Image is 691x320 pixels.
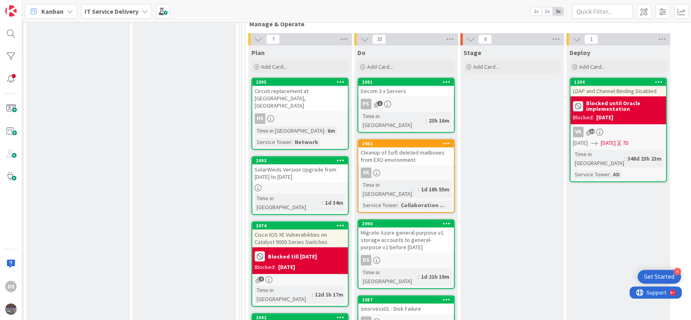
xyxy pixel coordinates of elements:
div: 2095 [252,78,348,86]
div: 6m [325,126,337,135]
b: IT Service Delivery [85,7,138,15]
div: 2074Cisco IOS XE Vulnerabilities on Catalyst 9000 Series Switches [252,222,348,247]
div: 2093 [252,157,348,164]
span: [DATE] [601,139,616,147]
div: LDAP and Channel Binding Disabled [570,86,666,96]
div: 1d 34m [323,198,345,207]
div: 1244 [570,78,666,86]
div: 7D [623,139,629,147]
div: 1244LDAP and Channel Binding Disabled [570,78,666,96]
div: 2091 [358,78,454,86]
div: Collaboration ... [399,201,446,210]
span: [DATE] [573,139,588,147]
div: DS [358,255,454,265]
span: : [624,154,625,163]
img: Visit kanbanzone.com [5,5,17,17]
div: 2062Cleanup of Soft deleted mailboxes from EXO environment. [358,140,454,165]
span: 7 [266,34,280,44]
div: VK [573,127,583,137]
span: 1 [377,101,383,106]
div: SK [358,167,454,178]
span: 33 [372,34,386,44]
div: 1244 [574,79,666,85]
div: 2090 [362,221,454,227]
div: [DATE] [278,263,295,271]
div: Service Tower [255,138,291,146]
div: 2090 [358,220,454,227]
div: Cisco IOS XE Vulnerabilities on Catalyst 9000 Series Switches [252,229,348,247]
span: Support [17,1,37,11]
div: SolarWinds Version Upgrade from [DATE] to [DATE] [252,164,348,182]
img: avatar [5,303,17,315]
input: Quick Filter... [572,4,633,19]
b: Blocked till [DATE] [268,254,317,259]
span: Plan [251,49,265,57]
div: 12d 1h 17m [313,290,345,299]
div: PS [358,99,454,109]
span: : [418,272,419,281]
div: 2074 [256,223,348,229]
div: 2091Decom 3 x Servers [358,78,454,96]
div: 4 [674,268,681,275]
div: 2062 [362,141,454,146]
div: Blocked: [573,113,594,122]
div: 2091 [362,79,454,85]
div: sinsrvesx01 - Disk Failure [358,303,454,314]
div: 2087 [358,296,454,303]
span: : [322,198,323,207]
div: 2095Circuit replacement at [GEOGRAPHIC_DATA], [GEOGRAPHIC_DATA] [252,78,348,111]
span: 2x [542,7,553,15]
div: [DATE] [596,113,613,122]
div: Service Tower [361,201,398,210]
span: : [418,185,419,194]
div: Time in [GEOGRAPHIC_DATA] [255,194,322,212]
div: Network [293,138,320,146]
span: Deploy [570,49,590,57]
div: Time in [GEOGRAPHIC_DATA] [255,126,324,135]
div: Decom 3 x Servers [358,86,454,96]
span: Do [357,49,366,57]
div: HS [255,113,265,124]
div: 2062 [358,140,454,147]
div: Blocked: [255,263,276,271]
div: 1d 21h 19m [419,272,451,281]
span: : [291,138,293,146]
span: Stage [464,49,481,57]
div: Service Tower [573,170,610,179]
div: Get Started [644,273,674,281]
b: Blocked until Oracle implementation [586,100,663,112]
span: Add Card... [367,63,393,70]
div: 9+ [41,3,45,10]
span: : [398,201,399,210]
div: Circuit replacement at [GEOGRAPHIC_DATA], [GEOGRAPHIC_DATA] [252,86,348,111]
div: 2087sinsrvesx01 - Disk Failure [358,296,454,314]
div: 2087 [362,297,454,303]
div: 2090Migrate Azure general-purpose v1 storage accounts to general-purpose v2 before [DATE] [358,220,454,252]
div: Time in [GEOGRAPHIC_DATA] [361,180,418,198]
div: DS [5,281,17,292]
div: PS [361,99,371,109]
div: 2074 [252,222,348,229]
div: 1d 18h 55m [419,185,451,194]
span: 10 [589,129,595,134]
div: SK [361,167,371,178]
div: HS [252,113,348,124]
div: 23h 16m [427,116,451,125]
div: Time in [GEOGRAPHIC_DATA] [361,112,425,129]
div: Time in [GEOGRAPHIC_DATA] [361,268,418,286]
div: Open Get Started checklist, remaining modules: 4 [638,270,681,284]
span: Kanban [41,6,64,16]
div: Time in [GEOGRAPHIC_DATA] [255,286,312,303]
span: : [610,170,611,179]
span: Add Card... [473,63,499,70]
div: VK [570,127,666,137]
div: AD [611,170,622,179]
span: 1 [584,34,598,44]
div: 2093SolarWinds Version Upgrade from [DATE] to [DATE] [252,157,348,182]
span: Add Card... [579,63,605,70]
span: 0 [478,34,492,44]
div: 348d 23h 23m [625,154,663,163]
div: Cleanup of Soft deleted mailboxes from EXO environment. [358,147,454,165]
span: 3x [553,7,563,15]
span: : [324,126,325,135]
